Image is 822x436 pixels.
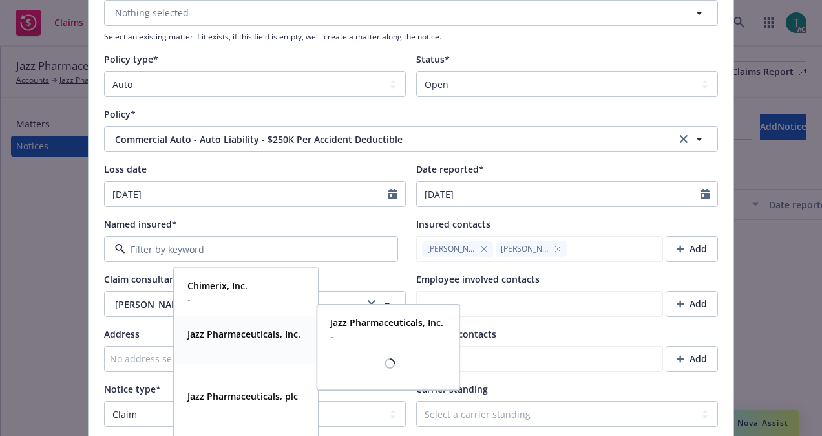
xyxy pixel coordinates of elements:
[666,291,718,317] button: Add
[388,189,397,199] svg: Calendar
[115,6,189,19] span: Nothing selected
[666,346,718,372] button: Add
[115,133,634,146] span: Commercial Auto - Auto Liability - $250K Per Accident Deductible
[104,126,718,152] button: Commercial Auto - Auto Liability - $250K Per Accident Deductibleclear selection
[187,403,298,417] span: -
[104,346,406,372] button: No address selected
[104,108,136,120] span: Policy*
[416,218,490,230] span: Insured contacts
[104,291,406,317] button: [PERSON_NAME]clear selection
[187,279,248,292] strong: Chimerix, Inc.
[666,236,718,262] button: Add
[416,163,484,175] span: Date reported*
[677,237,707,261] div: Add
[676,131,691,147] a: clear selection
[104,383,161,395] span: Notice type*
[701,189,710,199] svg: Calendar
[330,316,443,329] strong: Jazz Pharmaceuticals, Inc.
[187,390,298,402] strong: Jazz Pharmaceuticals, plc
[417,182,701,206] input: MM/DD/YYYY
[115,298,353,311] span: [PERSON_NAME]
[104,53,158,65] span: Policy type*
[104,273,179,285] span: Claim consultant
[187,292,248,306] span: -
[104,328,140,340] span: Address
[427,243,475,255] span: [PERSON_NAME]
[187,328,300,340] strong: Jazz Pharmaceuticals, Inc.
[104,31,718,42] span: Select an existing matter if it exists, if this field is empty, we'll create a matter along the n...
[364,296,379,312] a: clear selection
[125,243,372,256] input: Filter by keyword
[416,53,450,65] span: Status*
[104,218,177,230] span: Named insured*
[416,273,540,285] span: Employee involved contacts
[104,163,147,175] span: Loss date
[187,341,300,354] span: -
[677,292,707,316] div: Add
[105,182,388,206] input: MM/DD/YYYY
[330,329,443,343] span: -
[501,243,549,255] span: [PERSON_NAME]
[110,352,387,365] div: No address selected
[677,347,707,371] div: Add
